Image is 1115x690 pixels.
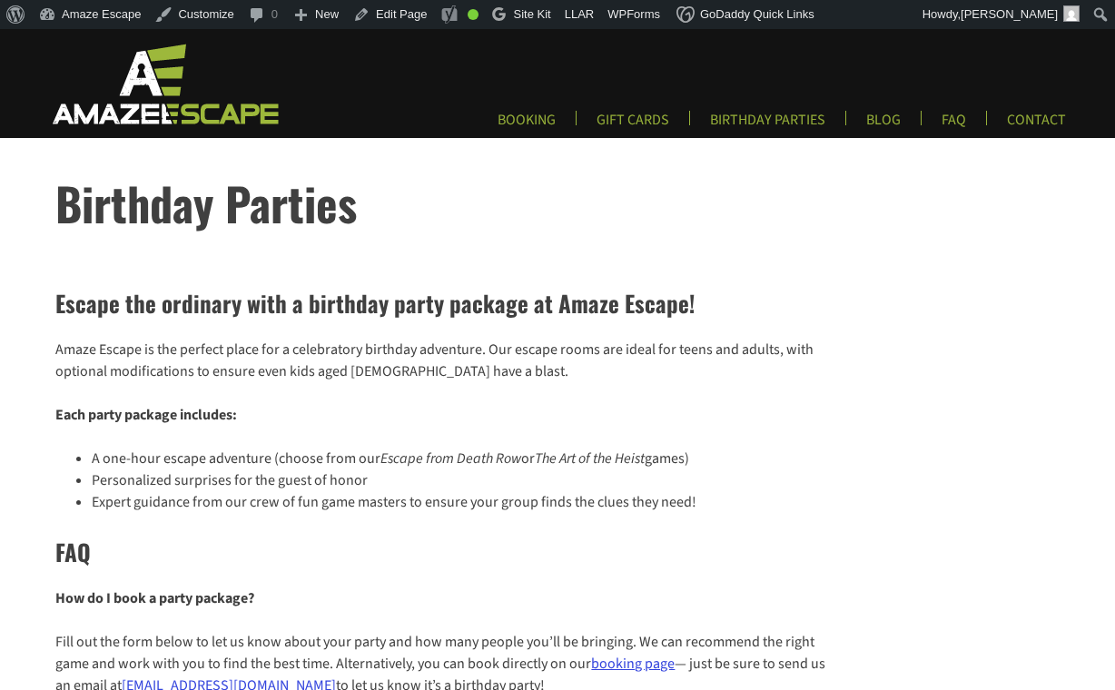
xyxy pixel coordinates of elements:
span: [PERSON_NAME] [961,7,1058,21]
a: BIRTHDAY PARTIES [696,111,840,141]
em: Escape from Death Row [380,448,521,468]
a: CONTACT [992,111,1080,141]
p: Amaze Escape is the perfect place for a celebratory birthday adventure. Our escape rooms are idea... [55,339,836,382]
a: FAQ [927,111,981,141]
h2: Escape the ordinary with a birthday party package at Amaze Escape! [55,286,836,320]
em: The Art of the Heist [535,448,645,468]
h1: Birthday Parties [55,169,1115,237]
a: GIFT CARDS [582,111,684,141]
div: Good [468,9,479,20]
span: Site Kit [513,7,550,21]
strong: How do I book a party package? [55,588,254,608]
strong: Each party package includes: [55,405,237,425]
li: Personalized surprises for the guest of honor [92,469,836,491]
img: Escape Room Game in Boston Area [29,42,298,125]
h2: FAQ [55,535,836,569]
a: BOOKING [483,111,570,141]
a: booking page [591,654,675,674]
a: BLOG [852,111,915,141]
li: Expert guidance from our crew of fun game masters to ensure your group finds the clues they need! [92,491,836,513]
li: A one-hour escape adventure (choose from our or games) [92,448,836,469]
